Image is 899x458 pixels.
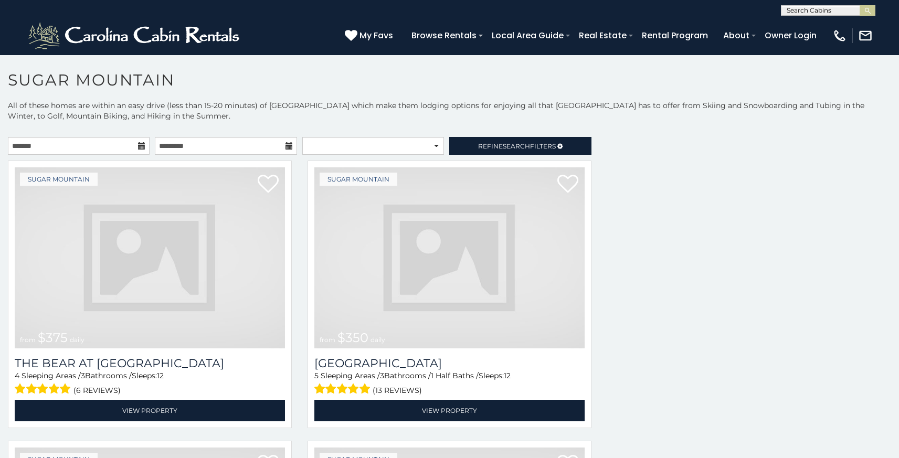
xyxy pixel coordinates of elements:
img: White-1-2.png [26,20,244,51]
a: RefineSearchFilters [449,137,591,155]
a: About [718,26,755,45]
span: from [320,336,335,344]
a: from $350 daily [314,167,585,348]
span: 1 Half Baths / [431,371,479,380]
a: Add to favorites [258,174,279,196]
a: The Bear At [GEOGRAPHIC_DATA] [15,356,285,370]
span: daily [371,336,385,344]
div: Sleeping Areas / Bathrooms / Sleeps: [314,370,585,397]
a: Add to favorites [557,174,578,196]
a: Browse Rentals [406,26,482,45]
span: from [20,336,36,344]
a: View Property [15,400,285,421]
span: 3 [380,371,384,380]
span: $350 [337,330,368,345]
a: Real Estate [574,26,632,45]
span: My Favs [359,29,393,42]
img: mail-regular-white.png [858,28,873,43]
img: dummy-image.jpg [15,167,285,348]
span: 5 [314,371,319,380]
span: Refine Filters [478,142,556,150]
h3: Grouse Moor Lodge [314,356,585,370]
a: Sugar Mountain [20,173,98,186]
a: Local Area Guide [486,26,569,45]
div: Sleeping Areas / Bathrooms / Sleeps: [15,370,285,397]
a: from $375 daily [15,167,285,348]
a: My Favs [345,29,396,42]
span: 3 [81,371,85,380]
span: $375 [38,330,68,345]
a: Owner Login [759,26,822,45]
a: [GEOGRAPHIC_DATA] [314,356,585,370]
h3: The Bear At Sugar Mountain [15,356,285,370]
a: View Property [314,400,585,421]
span: 12 [157,371,164,380]
span: Search [503,142,530,150]
img: dummy-image.jpg [314,167,585,348]
span: 4 [15,371,19,380]
span: (6 reviews) [73,384,121,397]
img: phone-regular-white.png [832,28,847,43]
span: (13 reviews) [373,384,422,397]
span: 12 [504,371,511,380]
a: Sugar Mountain [320,173,397,186]
span: daily [70,336,84,344]
a: Rental Program [637,26,713,45]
